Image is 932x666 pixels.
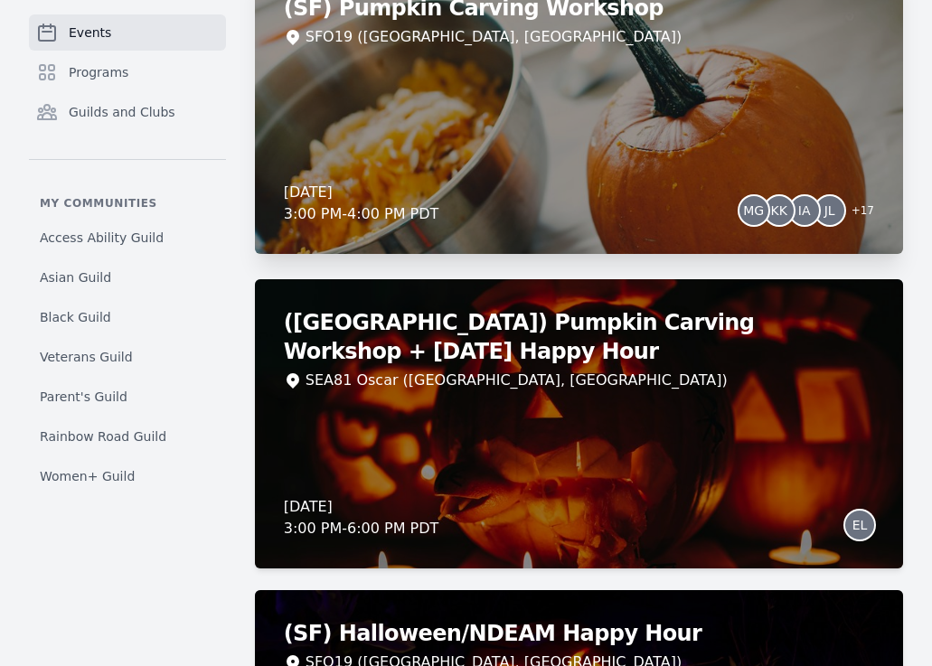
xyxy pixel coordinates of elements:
[29,14,226,482] nav: Sidebar
[40,427,166,446] span: Rainbow Road Guild
[29,196,226,211] p: My communities
[69,63,128,81] span: Programs
[852,519,868,531] span: EL
[284,182,439,225] div: [DATE] 3:00 PM - 4:00 PM PDT
[29,301,226,333] a: Black Guild
[743,204,764,217] span: MG
[40,388,127,406] span: Parent's Guild
[798,204,811,217] span: IA
[69,23,111,42] span: Events
[306,370,728,391] div: SEA81 Oscar ([GEOGRAPHIC_DATA], [GEOGRAPHIC_DATA])
[40,229,164,247] span: Access Ability Guild
[284,308,874,366] h2: ([GEOGRAPHIC_DATA]) Pumpkin Carving Workshop + [DATE] Happy Hour
[40,268,111,286] span: Asian Guild
[40,348,133,366] span: Veterans Guild
[29,94,226,130] a: Guilds and Clubs
[40,308,111,326] span: Black Guild
[29,261,226,294] a: Asian Guild
[29,14,226,51] a: Events
[69,103,175,121] span: Guilds and Clubs
[29,54,226,90] a: Programs
[29,221,226,254] a: Access Ability Guild
[770,204,786,217] span: KK
[29,341,226,373] a: Veterans Guild
[284,496,439,539] div: [DATE] 3:00 PM - 6:00 PM PDT
[29,380,226,413] a: Parent's Guild
[29,420,226,453] a: Rainbow Road Guild
[29,460,226,492] a: Women+ Guild
[841,200,874,225] span: + 17
[255,279,903,568] a: ([GEOGRAPHIC_DATA]) Pumpkin Carving Workshop + [DATE] Happy HourSEA81 Oscar ([GEOGRAPHIC_DATA], [...
[306,26,682,48] div: SFO19 ([GEOGRAPHIC_DATA], [GEOGRAPHIC_DATA])
[40,467,135,485] span: Women+ Guild
[284,619,874,648] h2: (SF) Halloween/NDEAM Happy Hour
[824,204,835,217] span: JL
